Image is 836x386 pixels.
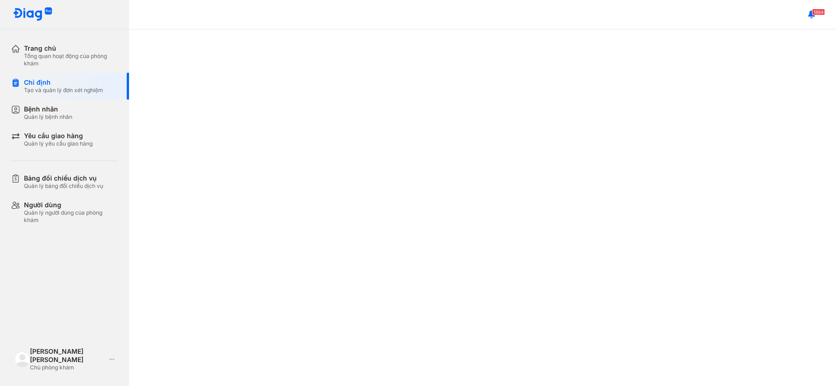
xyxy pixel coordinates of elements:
[24,53,118,67] div: Tổng quan hoạt động của phòng khám
[24,140,93,147] div: Quản lý yêu cầu giao hàng
[24,174,103,182] div: Bảng đối chiếu dịch vụ
[24,209,118,224] div: Quản lý người dùng của phòng khám
[24,132,93,140] div: Yêu cầu giao hàng
[24,182,103,190] div: Quản lý bảng đối chiếu dịch vụ
[24,113,72,121] div: Quản lý bệnh nhân
[13,7,53,22] img: logo
[24,105,72,113] div: Bệnh nhân
[812,9,825,15] span: 1884
[24,44,118,53] div: Trang chủ
[30,347,106,364] div: [PERSON_NAME] [PERSON_NAME]
[24,87,103,94] div: Tạo và quản lý đơn xét nghiệm
[15,351,30,367] img: logo
[24,78,103,87] div: Chỉ định
[30,364,106,371] div: Chủ phòng khám
[24,201,118,209] div: Người dùng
